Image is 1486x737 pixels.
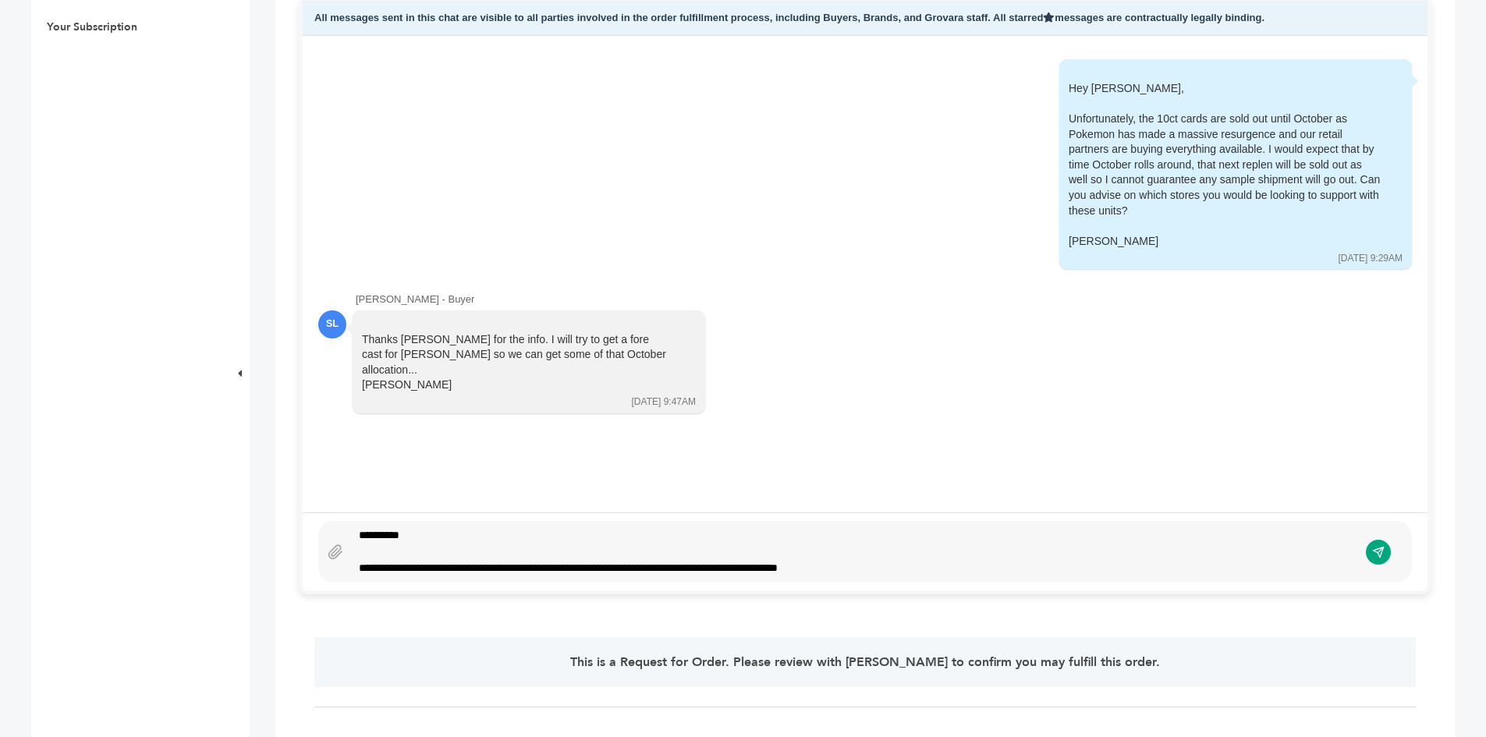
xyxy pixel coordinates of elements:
div: cast for [PERSON_NAME] so we can get some of that October allocation... [362,347,674,377]
div: Thanks [PERSON_NAME] for the info. I will try to get a fore [362,332,674,393]
div: Hey [PERSON_NAME], [1069,81,1381,250]
p: This is a Request for Order. Please review with [PERSON_NAME] to confirm you may fulfill this order. [358,653,1371,671]
div: SL [318,310,346,338]
div: [PERSON_NAME] [362,377,674,393]
div: [PERSON_NAME] - Buyer [356,292,1412,306]
div: [DATE] 9:29AM [1339,252,1403,265]
div: All messages sent in this chat are visible to all parties involved in the order fulfillment proce... [303,1,1427,36]
a: Your Subscription [47,19,137,34]
div: Unfortunately, the 10ct cards are sold out until October as Pokemon has made a massive resurgence... [1069,112,1381,218]
div: [PERSON_NAME] [1069,234,1381,250]
div: [DATE] 9:47AM [632,395,696,409]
